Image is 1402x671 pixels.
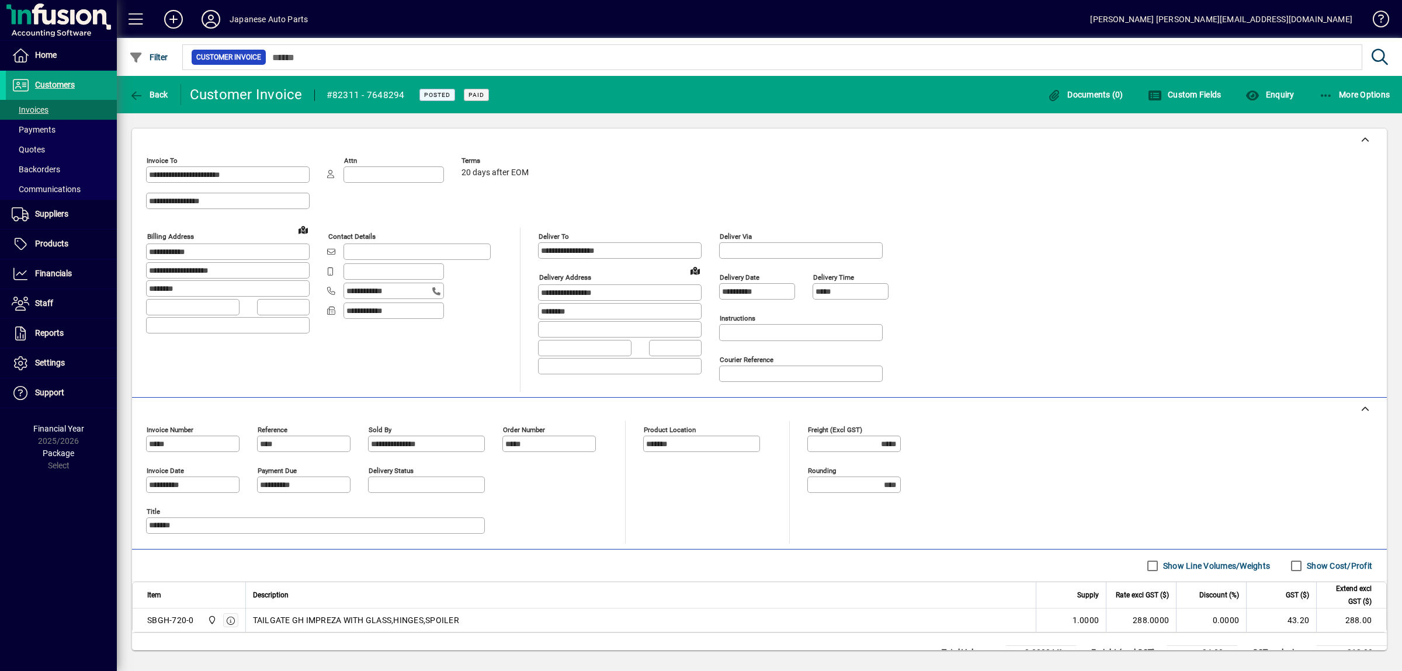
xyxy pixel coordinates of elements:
a: Knowledge Base [1364,2,1387,40]
span: Suppliers [35,209,68,218]
span: 20 days after EOM [461,168,529,178]
span: GST ($) [1286,589,1309,602]
mat-label: Sold by [369,426,391,434]
mat-label: Order number [503,426,545,434]
button: Enquiry [1243,84,1297,105]
mat-label: Delivery time [813,273,854,281]
span: Quotes [12,145,45,154]
mat-label: Delivery date [720,273,759,281]
span: Posted [424,91,450,99]
span: Supply [1077,589,1099,602]
span: Package [43,449,74,458]
span: Description [253,589,289,602]
mat-label: Invoice To [147,157,178,165]
span: More Options [1319,90,1390,99]
mat-label: Freight (excl GST) [808,426,862,434]
span: Paid [469,91,484,99]
span: Custom Fields [1148,90,1221,99]
a: Financials [6,259,117,288]
a: Communications [6,179,117,199]
span: 1.0000 [1073,614,1099,626]
td: GST exclusive [1247,646,1317,660]
a: Settings [6,349,117,378]
mat-label: Payment due [258,467,297,475]
span: Products [35,239,68,248]
div: Japanese Auto Parts [230,10,308,29]
td: 0.0000 [1176,609,1246,632]
a: Staff [6,289,117,318]
app-page-header-button: Back [117,84,181,105]
button: Filter [126,47,171,68]
span: Discount (%) [1199,589,1239,602]
div: SBGH-720-0 [147,614,194,626]
span: Support [35,388,64,397]
label: Show Cost/Profit [1304,560,1372,572]
span: Communications [12,185,81,194]
button: Custom Fields [1145,84,1224,105]
a: Payments [6,120,117,140]
label: Show Line Volumes/Weights [1161,560,1270,572]
span: Invoices [12,105,48,114]
span: Enquiry [1245,90,1294,99]
td: 43.20 [1246,609,1316,632]
span: Documents (0) [1047,90,1123,99]
button: Add [155,9,192,30]
mat-label: Title [147,507,160,516]
span: Settings [35,358,65,367]
a: View on map [294,220,313,239]
button: Back [126,84,171,105]
span: Backorders [12,165,60,174]
mat-label: Instructions [720,314,755,322]
div: [PERSON_NAME] [PERSON_NAME][EMAIL_ADDRESS][DOMAIN_NAME] [1090,10,1352,29]
span: Payments [12,125,55,134]
span: Item [147,589,161,602]
span: Filter [129,53,168,62]
span: Back [129,90,168,99]
button: Documents (0) [1044,84,1126,105]
td: Total Volume [936,646,1006,660]
a: Products [6,230,117,259]
span: Customers [35,80,75,89]
span: Extend excl GST ($) [1324,582,1372,608]
mat-label: Attn [344,157,357,165]
span: Home [35,50,57,60]
span: Staff [35,298,53,308]
div: Customer Invoice [190,85,303,104]
span: Reports [35,328,64,338]
a: Suppliers [6,200,117,229]
span: Terms [461,157,532,165]
td: 24.00 [1167,646,1237,660]
span: Rate excl GST ($) [1116,589,1169,602]
mat-label: Deliver via [720,232,752,241]
mat-label: Reference [258,426,287,434]
mat-label: Invoice number [147,426,193,434]
span: Financial Year [33,424,84,433]
td: 288.00 [1316,609,1386,632]
button: More Options [1316,84,1393,105]
td: 312.00 [1317,646,1387,660]
a: View on map [686,261,705,280]
mat-label: Rounding [808,467,836,475]
mat-label: Delivery status [369,467,414,475]
button: Profile [192,9,230,30]
mat-label: Product location [644,426,696,434]
mat-label: Courier Reference [720,356,773,364]
span: Central [204,614,218,627]
td: 0.0000 M³ [1006,646,1076,660]
td: Freight (excl GST) [1085,646,1167,660]
a: Quotes [6,140,117,159]
span: Customer Invoice [196,51,261,63]
mat-label: Deliver To [539,232,569,241]
a: Reports [6,319,117,348]
span: Financials [35,269,72,278]
div: #82311 - 7648294 [327,86,405,105]
span: TAILGATE GH IMPREZA WITH GLASS,HINGES,SPOILER [253,614,459,626]
a: Invoices [6,100,117,120]
mat-label: Invoice date [147,467,184,475]
div: 288.0000 [1113,614,1169,626]
a: Backorders [6,159,117,179]
a: Home [6,41,117,70]
a: Support [6,378,117,408]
